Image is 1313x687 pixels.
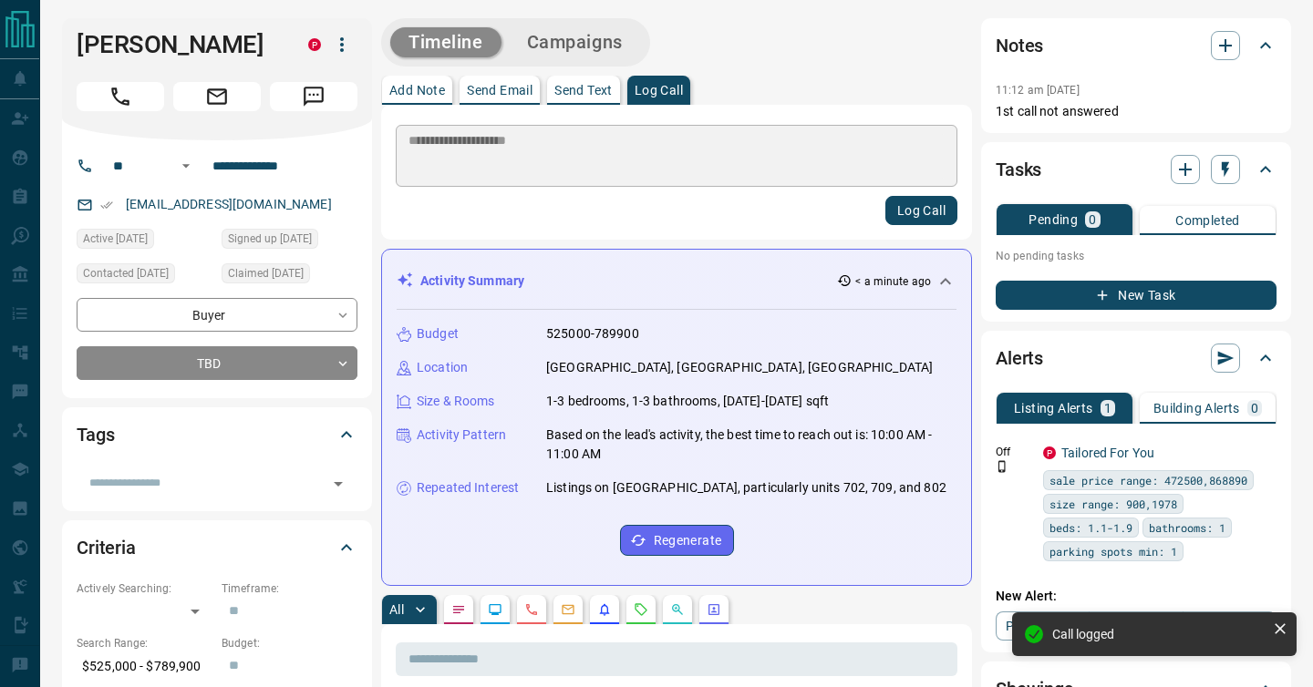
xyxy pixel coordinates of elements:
[397,264,956,298] div: Activity Summary< a minute ago
[126,197,332,211] a: [EMAIL_ADDRESS][DOMAIN_NAME]
[77,298,357,332] div: Buyer
[1049,471,1247,489] span: sale price range: 472500,868890
[417,358,468,377] p: Location
[173,82,261,111] span: Email
[996,24,1277,67] div: Notes
[996,155,1041,184] h2: Tasks
[546,392,829,411] p: 1-3 bedrooms, 1-3 bathrooms, [DATE]-[DATE] sqft
[996,336,1277,380] div: Alerts
[546,426,956,464] p: Based on the lead's activity, the best time to reach out is: 10:00 AM - 11:00 AM
[77,82,164,111] span: Call
[554,84,613,97] p: Send Text
[222,580,357,597] p: Timeframe:
[100,199,113,211] svg: Email Verified
[996,444,1032,460] p: Off
[228,230,312,248] span: Signed up [DATE]
[417,392,495,411] p: Size & Rooms
[996,587,1277,606] p: New Alert:
[996,84,1080,97] p: 11:12 am [DATE]
[509,27,641,57] button: Campaigns
[77,346,357,380] div: TBD
[390,27,501,57] button: Timeline
[417,426,506,445] p: Activity Pattern
[561,602,575,617] svg: Emails
[389,84,445,97] p: Add Note
[467,84,532,97] p: Send Email
[620,525,734,556] button: Regenerate
[308,38,321,51] div: property.ca
[996,102,1277,121] p: 1st call not answered
[1153,402,1240,415] p: Building Alerts
[77,533,136,562] h2: Criteria
[77,526,357,569] div: Criteria
[77,30,281,59] h1: [PERSON_NAME]
[635,84,683,97] p: Log Call
[1043,446,1056,459] div: property.ca
[451,602,466,617] svg: Notes
[77,651,212,682] p: $525,000 - $789,900
[634,602,648,617] svg: Requests
[1104,402,1111,415] p: 1
[996,242,1277,270] p: No pending tasks
[996,281,1277,310] button: New Task
[855,273,931,290] p: < a minute ago
[228,264,304,282] span: Claimed [DATE]
[77,263,212,289] div: Tue Aug 12 2025
[1049,518,1132,537] span: beds: 1.1-1.9
[83,264,169,282] span: Contacted [DATE]
[1052,627,1266,641] div: Call logged
[996,343,1043,373] h2: Alerts
[1175,214,1240,227] p: Completed
[597,602,612,617] svg: Listing Alerts
[1089,213,1096,226] p: 0
[885,196,957,225] button: Log Call
[996,31,1043,60] h2: Notes
[77,580,212,597] p: Actively Searching:
[77,413,357,456] div: Tags
[270,82,357,111] span: Message
[222,229,357,254] div: Tue Aug 12 2025
[996,611,1090,641] a: Property
[1049,542,1177,560] span: parking spots min: 1
[488,602,502,617] svg: Lead Browsing Activity
[1061,446,1154,460] a: Tailored For You
[83,230,148,248] span: Active [DATE]
[1049,495,1177,513] span: size range: 900,1978
[222,263,357,289] div: Tue Aug 12 2025
[524,602,539,617] svg: Calls
[1029,213,1078,226] p: Pending
[77,635,212,651] p: Search Range:
[1251,402,1258,415] p: 0
[546,324,639,343] p: 525000-789900
[420,272,524,291] p: Activity Summary
[77,420,114,449] h2: Tags
[996,148,1277,191] div: Tasks
[222,635,357,651] p: Budget:
[175,155,197,177] button: Open
[1014,402,1093,415] p: Listing Alerts
[996,460,1008,473] svg: Push Notification Only
[546,478,946,497] p: Listings on [GEOGRAPHIC_DATA], particularly units 702, 709, and 802
[546,358,933,377] p: [GEOGRAPHIC_DATA], [GEOGRAPHIC_DATA], [GEOGRAPHIC_DATA]
[707,602,721,617] svg: Agent Actions
[1149,518,1225,537] span: bathrooms: 1
[389,603,404,616] p: All
[417,324,459,343] p: Budget
[326,471,351,497] button: Open
[417,478,519,497] p: Repeated Interest
[77,229,212,254] div: Thu Aug 14 2025
[670,602,685,617] svg: Opportunities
